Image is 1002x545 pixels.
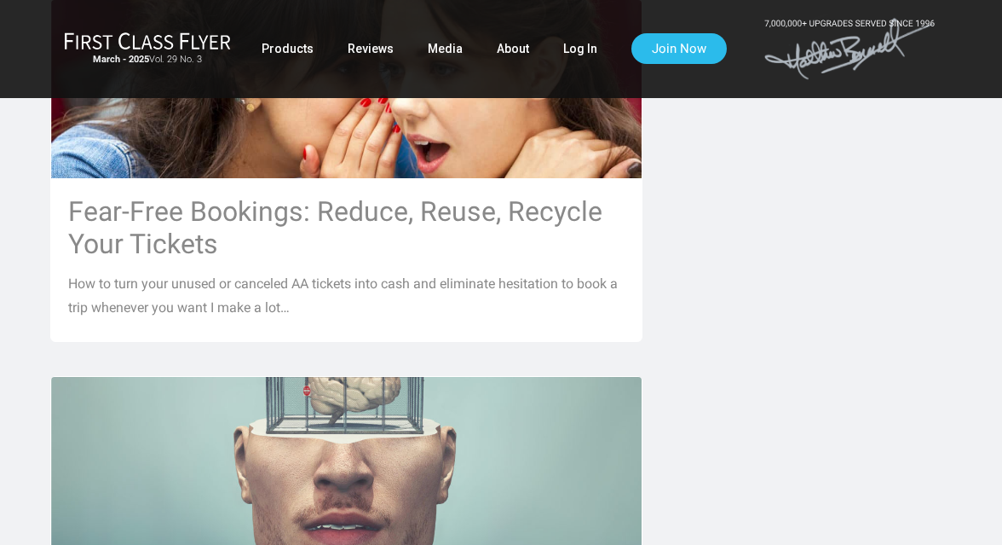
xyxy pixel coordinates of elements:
img: First Class Flyer [64,32,231,49]
a: Join Now [631,33,727,64]
small: Vol. 29 No. 3 [64,54,231,66]
a: Media [428,33,463,64]
a: About [497,33,529,64]
strong: March - 2025 [93,54,149,65]
a: Reviews [348,33,394,64]
a: Products [262,33,314,64]
a: First Class FlyerMarch - 2025Vol. 29 No. 3 [64,32,231,66]
a: Log In [563,33,597,64]
p: How to turn your unused or canceled AA tickets into cash and eliminate hesitation to book a trip ... [68,272,625,320]
h3: Fear-Free Bookings: Reduce, Reuse, Recycle Your Tickets [68,195,625,260]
